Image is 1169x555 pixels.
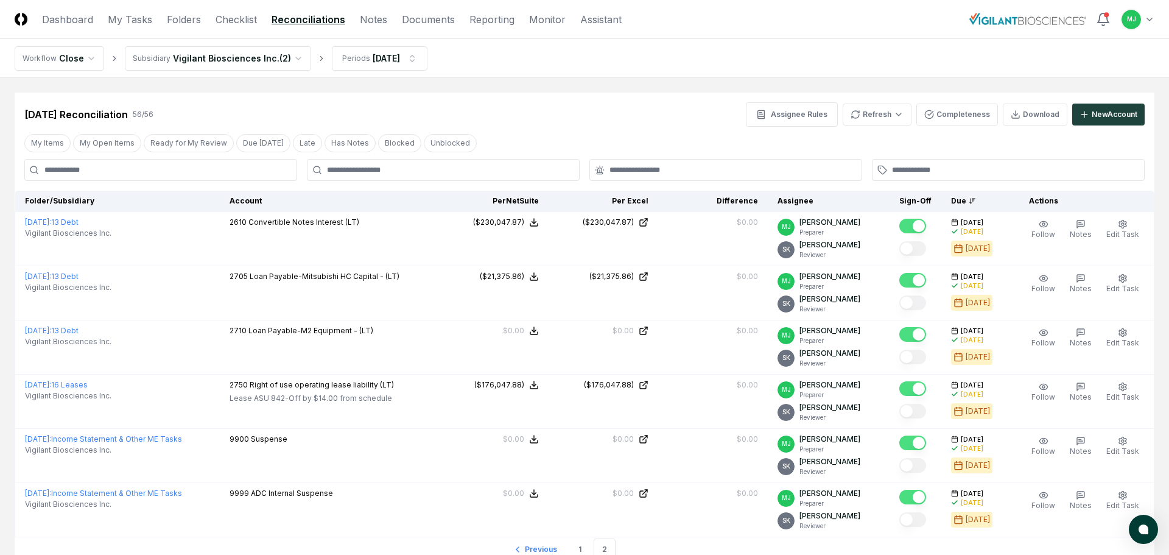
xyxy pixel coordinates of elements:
nav: breadcrumb [15,46,427,71]
th: Sign-Off [890,191,941,212]
button: Edit Task [1104,434,1142,459]
button: Notes [1067,325,1094,351]
button: My Items [24,134,71,152]
th: Per Excel [549,191,658,212]
span: SK [782,462,790,471]
span: Follow [1031,338,1055,347]
button: Completeness [916,104,998,125]
span: [DATE] [961,272,983,281]
button: Late [293,134,322,152]
div: Actions [1019,196,1145,207]
button: Notes [1067,434,1094,459]
span: Notes [1070,284,1092,293]
button: $0.00 [503,325,539,336]
button: Blocked [378,134,421,152]
a: [DATE]:13 Debt [25,217,79,227]
div: [DATE] [961,336,983,345]
span: [DATE] : [25,272,51,281]
span: [DATE] [961,381,983,390]
a: [DATE]:13 Debt [25,326,79,335]
button: Notes [1067,271,1094,297]
span: [DATE] : [25,217,51,227]
span: SK [782,299,790,308]
button: Has Notes [325,134,376,152]
p: Preparer [799,499,860,508]
a: [DATE]:13 Debt [25,272,79,281]
button: ($230,047.87) [473,217,539,228]
span: Follow [1031,447,1055,456]
button: Notes [1067,488,1094,514]
p: Reviewer [799,305,860,314]
div: $0.00 [737,488,758,499]
p: Reviewer [799,359,860,368]
span: Follow [1031,392,1055,401]
button: Mark complete [899,219,926,233]
th: Difference [658,191,768,212]
span: MJ [782,439,791,448]
button: Mark complete [899,458,926,473]
button: Unblocked [424,134,477,152]
button: Follow [1029,271,1058,297]
a: Assistant [580,12,622,27]
div: $0.00 [613,325,634,336]
span: Edit Task [1106,338,1139,347]
a: Notes [360,12,387,27]
a: [DATE]:Income Statement & Other ME Tasks [25,489,182,498]
span: Previous [525,544,557,555]
span: Vigilant Biosciences Inc. [25,336,111,347]
a: [DATE]:16 Leases [25,380,88,389]
span: 9999 [230,489,249,498]
button: Edit Task [1104,217,1142,242]
a: Reporting [469,12,514,27]
button: ($176,047.88) [474,380,539,391]
span: MJ [782,331,791,340]
button: Mark complete [899,381,926,396]
div: ($21,375.86) [480,271,524,282]
span: 2610 [230,217,247,227]
a: Dashboard [42,12,93,27]
div: [DATE] [966,297,990,308]
button: Edit Task [1104,325,1142,351]
span: SK [782,353,790,362]
p: Reviewer [799,250,860,260]
button: atlas-launcher [1129,515,1158,544]
button: Edit Task [1104,488,1142,514]
div: [DATE] [966,406,990,417]
div: ($230,047.87) [473,217,524,228]
a: $0.00 [558,488,648,499]
a: ($176,047.88) [558,380,648,391]
div: $0.00 [503,488,524,499]
p: [PERSON_NAME] [799,380,860,391]
div: [DATE] [961,281,983,291]
span: [DATE] : [25,434,51,444]
div: $0.00 [503,325,524,336]
div: [DATE] [961,444,983,453]
a: ($21,375.86) [558,271,648,282]
a: $0.00 [558,325,648,336]
div: ($230,047.87) [583,217,634,228]
a: Checklist [216,12,257,27]
p: [PERSON_NAME] [799,239,860,250]
p: Reviewer [799,413,860,422]
div: [DATE] [966,514,990,525]
span: Suspense [251,434,287,444]
button: Follow [1029,380,1058,405]
span: Notes [1070,392,1092,401]
p: [PERSON_NAME] [799,271,860,282]
p: Lease ASU 842-Off by $14.00 from schedule [230,393,394,404]
div: 56 / 56 [133,109,153,120]
div: $0.00 [737,380,758,391]
span: Notes [1070,501,1092,510]
div: $0.00 [613,434,634,445]
button: Periods[DATE] [332,46,427,71]
span: Follow [1031,284,1055,293]
th: Folder/Subsidiary [15,191,220,212]
span: ADC Internal Suspense [251,489,333,498]
button: MJ [1120,9,1142,30]
span: Edit Task [1106,447,1139,456]
button: Mark complete [899,327,926,342]
button: NewAccount [1072,104,1145,125]
div: ($21,375.86) [589,271,634,282]
span: [DATE] : [25,489,51,498]
div: ($176,047.88) [474,380,524,391]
